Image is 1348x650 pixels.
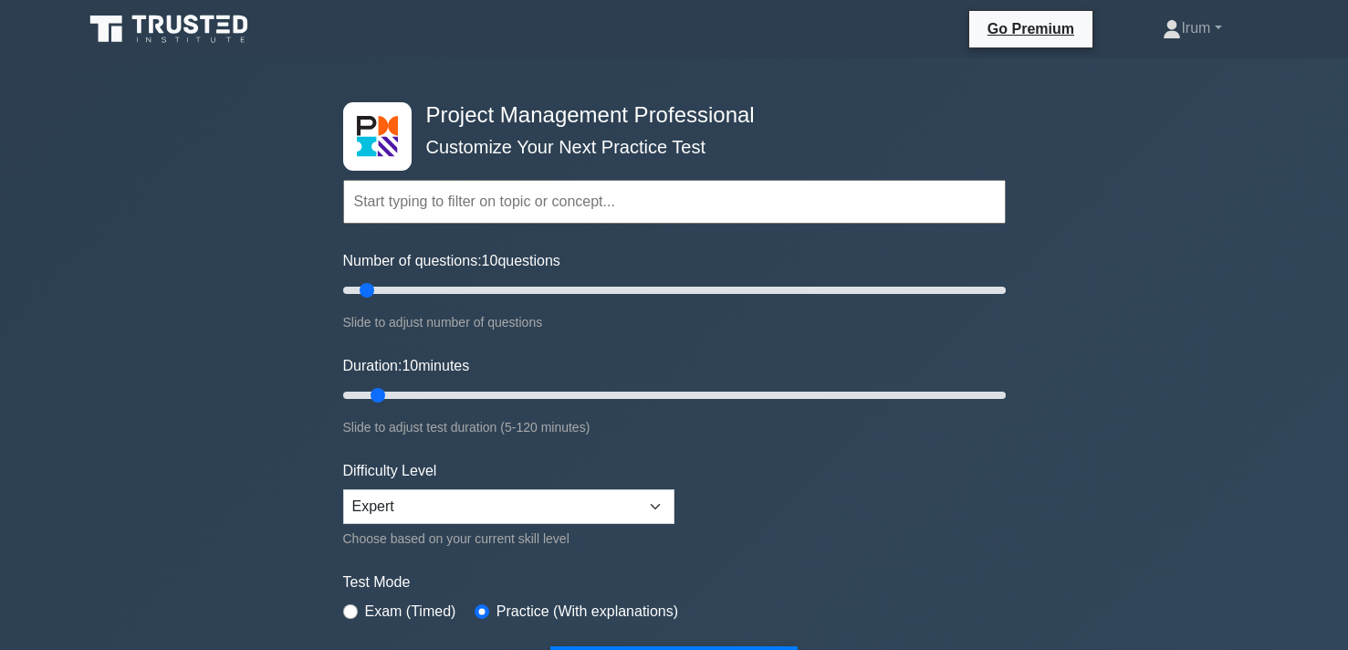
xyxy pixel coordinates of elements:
div: Choose based on your current skill level [343,528,674,550]
label: Test Mode [343,571,1006,593]
label: Practice (With explanations) [496,601,678,623]
h4: Project Management Professional [419,102,916,129]
div: Slide to adjust number of questions [343,311,1006,333]
span: 10 [402,358,418,373]
a: Go Premium [977,17,1085,40]
label: Difficulty Level [343,460,437,482]
label: Duration: minutes [343,355,470,377]
a: Irum [1119,10,1265,47]
div: Slide to adjust test duration (5-120 minutes) [343,416,1006,438]
label: Number of questions: questions [343,250,560,272]
label: Exam (Timed) [365,601,456,623]
input: Start typing to filter on topic or concept... [343,180,1006,224]
span: 10 [482,253,498,268]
